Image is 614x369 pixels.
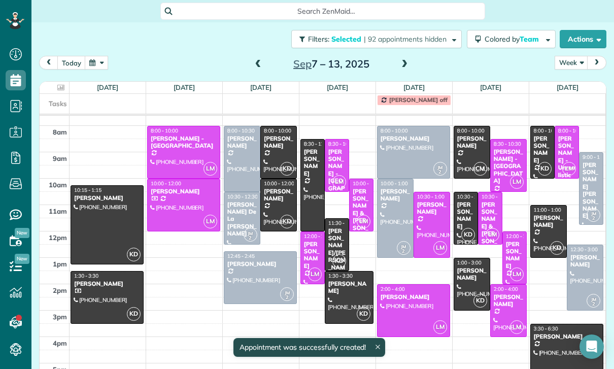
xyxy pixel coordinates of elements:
div: [PERSON_NAME] [74,194,141,202]
div: [PERSON_NAME] [263,188,294,203]
span: LM [486,228,499,242]
span: LM [308,267,322,281]
span: 12pm [49,233,67,242]
span: 2:00 - 4:00 [494,286,518,292]
span: 9am [53,154,67,162]
span: LM [357,215,370,228]
span: KD [332,254,346,268]
span: 10:15 - 1:15 [74,187,101,193]
span: 10:00 - 12:00 [264,180,294,187]
span: 12:00 - 2:00 [506,233,533,240]
span: 10:00 - 12:00 [151,180,181,187]
span: JM [401,244,406,249]
div: [PERSON_NAME] [380,293,447,300]
div: [PERSON_NAME] [303,241,322,270]
span: 8:00 - 10:30 [227,127,255,134]
div: [PERSON_NAME] [227,135,257,150]
span: 1pm [53,260,67,268]
span: LM [433,320,447,334]
div: [PERSON_NAME] - [GEOGRAPHIC_DATA] [328,148,346,214]
span: KD [473,294,487,308]
div: [PERSON_NAME] - Unrealistic Ideas [558,135,576,186]
span: Sep [293,57,312,70]
span: 8:00 - 10:00 [558,127,586,134]
div: [PERSON_NAME] [380,135,447,142]
span: 12:00 - 2:00 [304,233,331,240]
a: [DATE] [327,83,349,91]
span: LM [510,267,524,281]
button: today [57,56,86,70]
div: Open Intercom Messenger [579,334,604,359]
span: 2pm [53,286,67,294]
div: [PERSON_NAME] [150,188,217,195]
span: 8am [53,128,67,136]
span: KD [127,307,141,321]
button: prev [39,56,58,70]
span: 11am [49,207,67,215]
div: Appointment was successfully created! [233,338,386,357]
div: [PERSON_NAME] De La [PERSON_NAME] [227,201,257,238]
div: [PERSON_NAME] [533,135,552,164]
span: | 92 appointments hidden [364,35,447,44]
button: Filters: Selected | 92 appointments hidden [291,30,462,48]
div: [PERSON_NAME] [457,201,475,230]
a: [DATE] [97,83,119,91]
span: 8:30 - 12:00 [304,141,331,147]
div: [PERSON_NAME] [263,135,294,150]
div: [PERSON_NAME] [380,188,411,203]
small: 2 [281,293,293,303]
span: CM [473,162,487,176]
small: 2 [434,167,447,177]
span: 1:30 - 3:30 [74,273,98,279]
span: LM [510,175,524,189]
span: 3pm [53,313,67,321]
small: 2 [397,247,410,256]
span: LM [562,162,576,176]
span: KD [357,307,370,321]
span: 10:30 - 12:30 [457,193,488,200]
div: [PERSON_NAME] [533,214,564,229]
span: KD [127,248,141,261]
span: KD [280,162,294,176]
span: Filters: [308,35,329,44]
span: New [15,228,29,238]
span: Selected [331,35,362,44]
span: 1:30 - 3:30 [328,273,353,279]
div: [PERSON_NAME] [457,267,487,282]
a: [DATE] [557,83,578,91]
div: [PERSON_NAME] [PERSON_NAME] [582,161,600,220]
span: 12:30 - 3:00 [570,246,598,253]
span: 2:00 - 4:00 [381,286,405,292]
span: KD [538,162,552,176]
a: [DATE] [174,83,195,91]
div: [PERSON_NAME] & [PERSON_NAME] (Husband) [481,201,499,274]
span: 8:00 - 10:00 [457,127,485,134]
span: 10:30 - 12:30 [227,193,258,200]
div: [PERSON_NAME] [493,293,524,308]
span: JM [591,296,596,302]
span: 12:45 - 2:45 [227,253,255,259]
span: 9:00 - 11:45 [583,154,610,160]
span: JM [591,211,596,216]
small: 2 [587,214,600,223]
span: LM [332,175,346,189]
span: 11:00 - 1:00 [534,207,561,213]
div: [PERSON_NAME] [417,201,447,216]
div: [PERSON_NAME] [457,135,487,150]
span: JM [248,230,253,236]
span: 11:30 - 1:30 [328,220,356,226]
span: 4pm [53,339,67,347]
span: 10:30 - 1:00 [417,193,445,200]
div: [PERSON_NAME] [74,280,141,287]
div: [PERSON_NAME] & [PERSON_NAME] [352,188,370,246]
span: LM [203,162,217,176]
div: [PERSON_NAME]/[PERSON_NAME]/[PERSON_NAME] [328,227,346,300]
span: 8:30 - 10:30 [328,141,356,147]
span: 8:00 - 10:00 [151,127,178,134]
div: [PERSON_NAME] [328,280,370,295]
span: 10:30 - 12:30 [482,193,512,200]
a: [DATE] [250,83,272,91]
h2: 7 – 13, 2025 [268,58,395,70]
a: [DATE] [480,83,502,91]
a: [DATE] [403,83,425,91]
